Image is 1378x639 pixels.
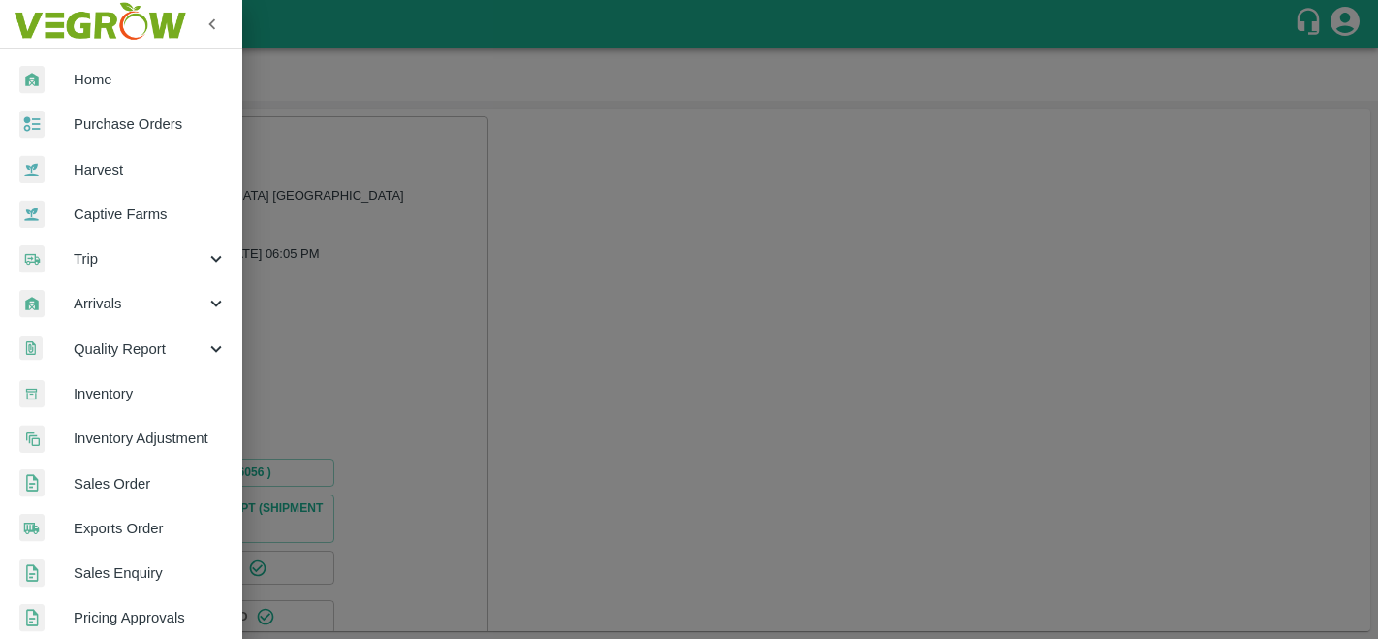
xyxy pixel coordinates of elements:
span: Sales Enquiry [74,562,227,584]
img: qualityReport [19,336,43,361]
img: sales [19,469,45,497]
span: Pricing Approvals [74,607,227,628]
span: Exports Order [74,518,227,539]
span: Sales Order [74,473,227,495]
span: Captive Farms [74,204,227,225]
span: Quality Report [74,338,205,360]
img: harvest [19,200,45,229]
img: delivery [19,245,45,273]
img: whInventory [19,380,45,408]
span: Trip [74,248,205,270]
img: whArrival [19,290,45,318]
img: inventory [19,425,45,453]
span: Home [74,69,227,90]
span: Inventory [74,383,227,404]
img: whArrival [19,66,45,94]
img: sales [19,559,45,588]
img: harvest [19,155,45,184]
span: Purchase Orders [74,113,227,135]
img: sales [19,604,45,632]
span: Inventory Adjustment [74,428,227,449]
img: reciept [19,111,45,139]
span: Harvest [74,159,227,180]
img: shipments [19,514,45,542]
span: Arrivals [74,293,205,314]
